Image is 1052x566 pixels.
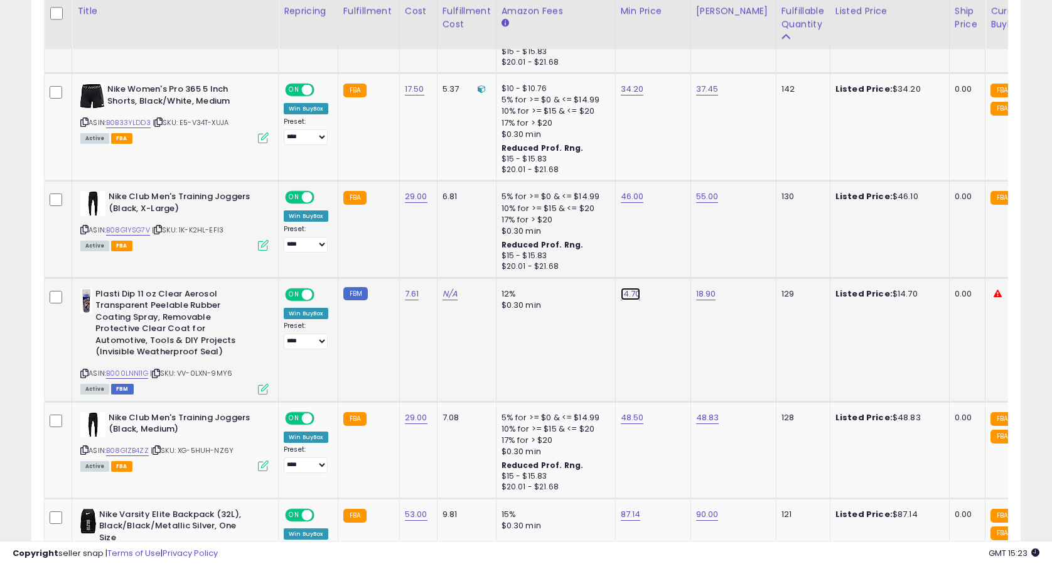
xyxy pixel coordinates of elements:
[502,239,584,250] b: Reduced Prof. Rng.
[313,85,333,95] span: OFF
[106,117,151,128] a: B0B33YLDD3
[153,117,228,128] span: | SKU: E5-V34T-XUJA
[284,225,328,253] div: Preset:
[80,191,269,249] div: ASIN:
[284,322,328,350] div: Preset:
[502,482,606,493] div: $20.01 - $21.68
[502,412,606,423] div: 5% for >= $0 & <= $14.99
[313,289,333,300] span: OFF
[835,84,940,95] div: $34.20
[955,509,975,520] div: 0.00
[80,509,96,534] img: 31tbBEhpMnL._SL40_.jpg
[989,547,1039,559] span: 2025-10-13 15:23 GMT
[109,191,261,217] b: Nike Club Men's Training Joggers (Black, X-Large)
[343,191,367,205] small: FBA
[284,210,328,222] div: Win BuyBox
[990,102,1014,116] small: FBA
[502,57,606,68] div: $20.01 - $21.68
[502,226,606,237] div: $0.30 min
[502,251,606,261] div: $15 - $15.83
[502,191,606,202] div: 5% for >= $0 & <= $14.99
[621,190,644,203] a: 46.00
[99,509,252,547] b: Nike Varsity Elite Backpack (32L), Black/Black/Metallic Silver, One Size
[835,191,940,202] div: $46.10
[13,548,218,560] div: seller snap | |
[111,461,132,472] span: FBA
[111,241,132,251] span: FBA
[696,4,771,18] div: [PERSON_NAME]
[284,308,328,319] div: Win BuyBox
[696,190,719,203] a: 55.00
[286,289,302,300] span: ON
[990,412,1014,426] small: FBA
[696,288,716,300] a: 18.90
[955,191,975,202] div: 0.00
[13,547,58,559] strong: Copyright
[152,225,223,235] span: | SKU: 1K-K2HL-EFI3
[151,445,233,455] span: | SKU: XG-5HUH-NZ6Y
[621,288,641,300] a: 14.70
[502,84,606,94] div: $10 - $10.76
[443,84,486,95] div: 5.37
[835,190,893,202] b: Listed Price:
[284,445,328,474] div: Preset:
[80,384,109,395] span: All listings currently available for purchase on Amazon
[313,509,333,520] span: OFF
[502,154,606,165] div: $15 - $15.83
[405,288,419,300] a: 7.61
[405,4,432,18] div: Cost
[443,412,486,423] div: 7.08
[502,435,606,446] div: 17% for > $20
[106,368,148,379] a: B000LNN11G
[343,84,367,97] small: FBA
[343,287,368,300] small: FBM
[990,430,1014,444] small: FBA
[284,432,328,443] div: Win BuyBox
[835,288,940,300] div: $14.70
[80,133,109,144] span: All listings currently available for purchase on Amazon
[343,4,394,18] div: Fulfillment
[107,547,161,559] a: Terms of Use
[781,4,825,31] div: Fulfillable Quantity
[405,190,427,203] a: 29.00
[781,509,820,520] div: 121
[502,423,606,435] div: 10% for >= $15 & <= $20
[405,508,427,521] a: 53.00
[696,508,719,521] a: 90.00
[284,528,328,540] div: Win BuyBox
[696,411,719,424] a: 48.83
[990,509,1014,523] small: FBA
[286,509,302,520] span: ON
[835,412,940,423] div: $48.83
[163,547,218,559] a: Privacy Policy
[443,288,458,300] a: N/A
[80,84,104,109] img: 31Kqf5R2wvL._SL40_.jpg
[621,4,685,18] div: Min Price
[286,85,302,95] span: ON
[405,83,424,95] a: 17.50
[109,412,261,438] b: Nike Club Men's Training Joggers (Black, Medium)
[443,191,486,202] div: 6.81
[502,143,584,153] b: Reduced Prof. Rng.
[502,520,606,531] div: $0.30 min
[502,214,606,226] div: 17% for > $20
[621,508,641,521] a: 87.14
[313,413,333,423] span: OFF
[80,288,269,393] div: ASIN:
[502,203,606,214] div: 10% for >= $15 & <= $20
[955,4,980,31] div: Ship Price
[621,83,644,95] a: 34.20
[502,460,584,471] b: Reduced Prof. Rng.
[343,412,367,426] small: FBA
[835,509,940,520] div: $87.14
[286,413,302,423] span: ON
[781,191,820,202] div: 130
[95,288,248,361] b: Plasti Dip 11 oz Clear Aerosol Transparent Peelable Rubber Coating Spray, Removable Protective Cl...
[80,288,92,313] img: 41PA3RwUMfL._SL40_.jpg
[443,4,491,31] div: Fulfillment Cost
[955,84,975,95] div: 0.00
[955,288,975,300] div: 0.00
[286,192,302,203] span: ON
[781,84,820,95] div: 142
[150,368,232,378] span: | SKU: VV-0LXN-9MY6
